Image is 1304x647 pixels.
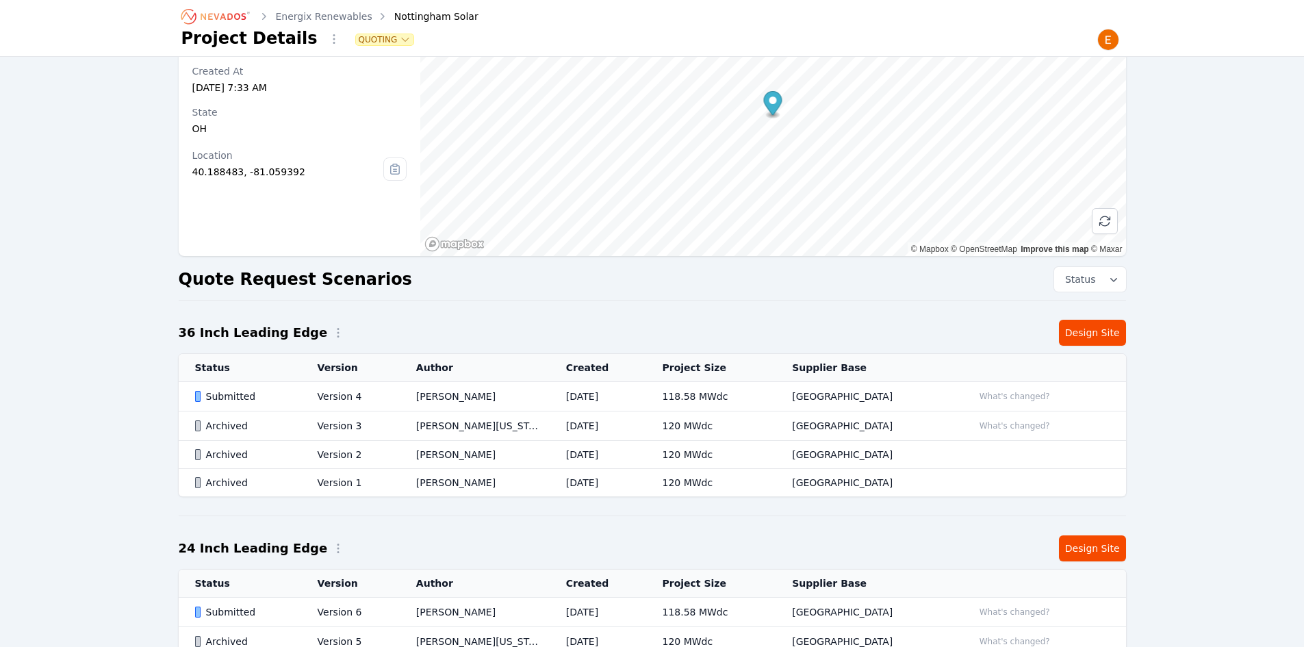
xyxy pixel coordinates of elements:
h2: 24 Inch Leading Edge [179,539,328,558]
div: Archived [195,448,294,461]
tr: ArchivedVersion 3[PERSON_NAME][US_STATE][DATE]120 MWdc[GEOGRAPHIC_DATA]What's changed? [179,411,1126,441]
h2: 36 Inch Leading Edge [179,323,328,342]
td: [PERSON_NAME] [400,382,550,411]
tr: SubmittedVersion 4[PERSON_NAME][DATE]118.58 MWdc[GEOGRAPHIC_DATA]What's changed? [179,382,1126,411]
td: Version 4 [301,382,400,411]
a: OpenStreetMap [951,244,1017,254]
td: [DATE] [550,598,646,627]
button: Status [1054,267,1126,292]
th: Author [400,354,550,382]
td: Version 1 [301,469,400,497]
th: Supplier Base [776,570,956,598]
td: 120 MWdc [645,441,776,469]
th: Author [400,570,550,598]
img: Emily Walker [1097,29,1119,51]
td: [PERSON_NAME] [400,469,550,497]
td: [DATE] [550,441,646,469]
a: Design Site [1059,320,1126,346]
td: [PERSON_NAME][US_STATE] [400,411,550,441]
a: Energix Renewables [276,10,372,23]
td: [PERSON_NAME] [400,598,550,627]
th: Status [179,354,301,382]
th: Project Size [645,354,776,382]
div: Archived [195,419,294,433]
div: [DATE] 7:33 AM [192,81,407,94]
div: Submitted [195,390,294,403]
h2: Quote Request Scenarios [179,268,412,290]
div: 40.188483, -81.059392 [192,165,384,179]
th: Project Size [645,570,776,598]
a: Design Site [1059,535,1126,561]
div: Submitted [195,605,294,619]
td: 120 MWdc [645,411,776,441]
th: Version [301,354,400,382]
div: Map marker [764,91,782,119]
th: Version [301,570,400,598]
div: OH [192,122,407,136]
td: [GEOGRAPHIC_DATA] [776,411,956,441]
nav: Breadcrumb [181,5,478,27]
div: Location [192,149,384,162]
tr: ArchivedVersion 1[PERSON_NAME][DATE]120 MWdc[GEOGRAPHIC_DATA] [179,469,1126,497]
a: Mapbox homepage [424,236,485,252]
th: Created [550,570,646,598]
td: Version 6 [301,598,400,627]
button: What's changed? [973,605,1056,620]
td: [DATE] [550,411,646,441]
a: Improve this map [1021,244,1088,254]
th: Created [550,354,646,382]
div: Created At [192,64,407,78]
td: [GEOGRAPHIC_DATA] [776,441,956,469]
td: Version 3 [301,411,400,441]
span: Status [1060,272,1096,286]
td: [GEOGRAPHIC_DATA] [776,382,956,411]
td: 120 MWdc [645,469,776,497]
div: Nottingham Solar [375,10,478,23]
h1: Project Details [181,27,318,49]
td: 118.58 MWdc [645,382,776,411]
tr: SubmittedVersion 6[PERSON_NAME][DATE]118.58 MWdc[GEOGRAPHIC_DATA]What's changed? [179,598,1126,627]
td: [DATE] [550,469,646,497]
td: [GEOGRAPHIC_DATA] [776,469,956,497]
td: [DATE] [550,382,646,411]
td: [PERSON_NAME] [400,441,550,469]
div: Archived [195,476,294,490]
a: Maxar [1091,244,1123,254]
a: Mapbox [911,244,949,254]
td: 118.58 MWdc [645,598,776,627]
td: [GEOGRAPHIC_DATA] [776,598,956,627]
button: What's changed? [973,418,1056,433]
th: Supplier Base [776,354,956,382]
tr: ArchivedVersion 2[PERSON_NAME][DATE]120 MWdc[GEOGRAPHIC_DATA] [179,441,1126,469]
button: What's changed? [973,389,1056,404]
button: Quoting [356,34,414,45]
th: Status [179,570,301,598]
td: Version 2 [301,441,400,469]
div: State [192,105,407,119]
